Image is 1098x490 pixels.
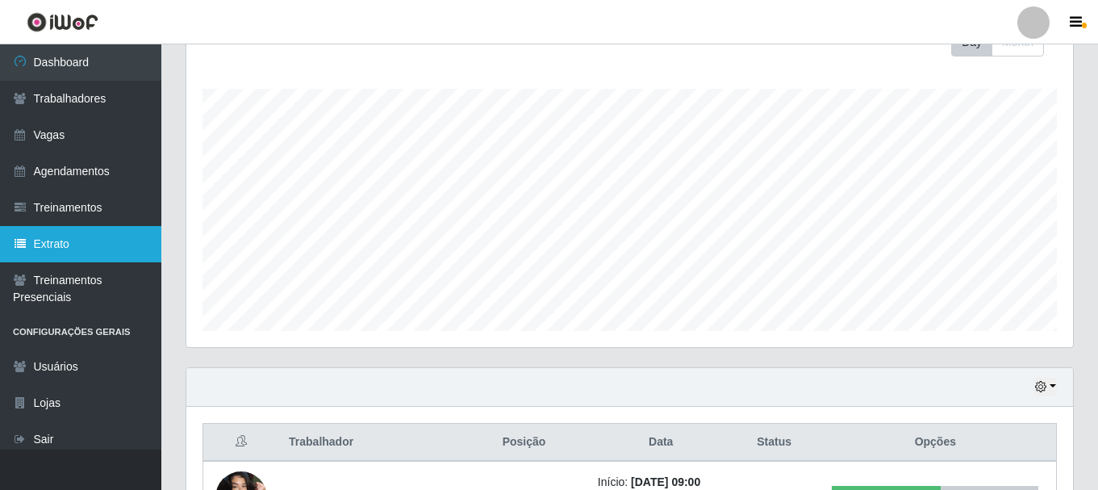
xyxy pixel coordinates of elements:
[588,424,734,462] th: Data
[631,475,700,488] time: [DATE] 09:00
[734,424,815,462] th: Status
[27,12,98,32] img: CoreUI Logo
[460,424,588,462] th: Posição
[279,424,460,462] th: Trabalhador
[815,424,1057,462] th: Opções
